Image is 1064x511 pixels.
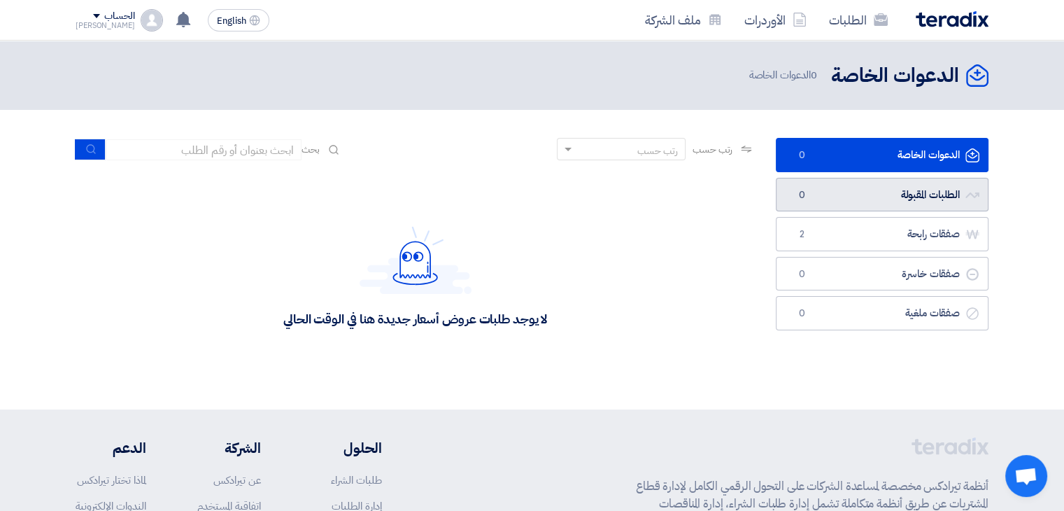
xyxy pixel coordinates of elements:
div: [PERSON_NAME] [76,22,135,29]
a: الأوردرات [733,3,818,36]
span: 2 [793,227,810,241]
img: Teradix logo [916,11,988,27]
span: 0 [793,267,810,281]
span: English [217,16,246,26]
div: الحساب [104,10,134,22]
button: English [208,9,269,31]
img: profile_test.png [141,9,163,31]
span: 0 [811,67,817,83]
a: لماذا تختار تيرادكس [77,472,146,488]
span: 0 [793,188,810,202]
li: الدعم [76,437,146,458]
a: ملف الشركة [634,3,733,36]
li: الشركة [188,437,261,458]
a: عن تيرادكس [213,472,261,488]
span: 0 [793,307,810,321]
a: صفقات رابحة2 [776,217,988,251]
div: لا يوجد طلبات عروض أسعار جديدة هنا في الوقت الحالي [283,311,547,327]
li: الحلول [303,437,382,458]
span: رتب حسب [693,142,732,157]
img: Hello [360,226,471,294]
a: الطلبات [818,3,899,36]
a: صفقات خاسرة0 [776,257,988,291]
a: الطلبات المقبولة0 [776,178,988,212]
span: 0 [793,148,810,162]
span: الدعوات الخاصة [749,67,820,83]
a: الدعوات الخاصة0 [776,138,988,172]
input: ابحث بعنوان أو رقم الطلب [106,139,302,160]
span: بحث [302,142,320,157]
div: رتب حسب [637,143,678,158]
a: طلبات الشراء [331,472,382,488]
h2: الدعوات الخاصة [831,62,959,90]
a: صفقات ملغية0 [776,296,988,330]
a: دردشة مفتوحة [1005,455,1047,497]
